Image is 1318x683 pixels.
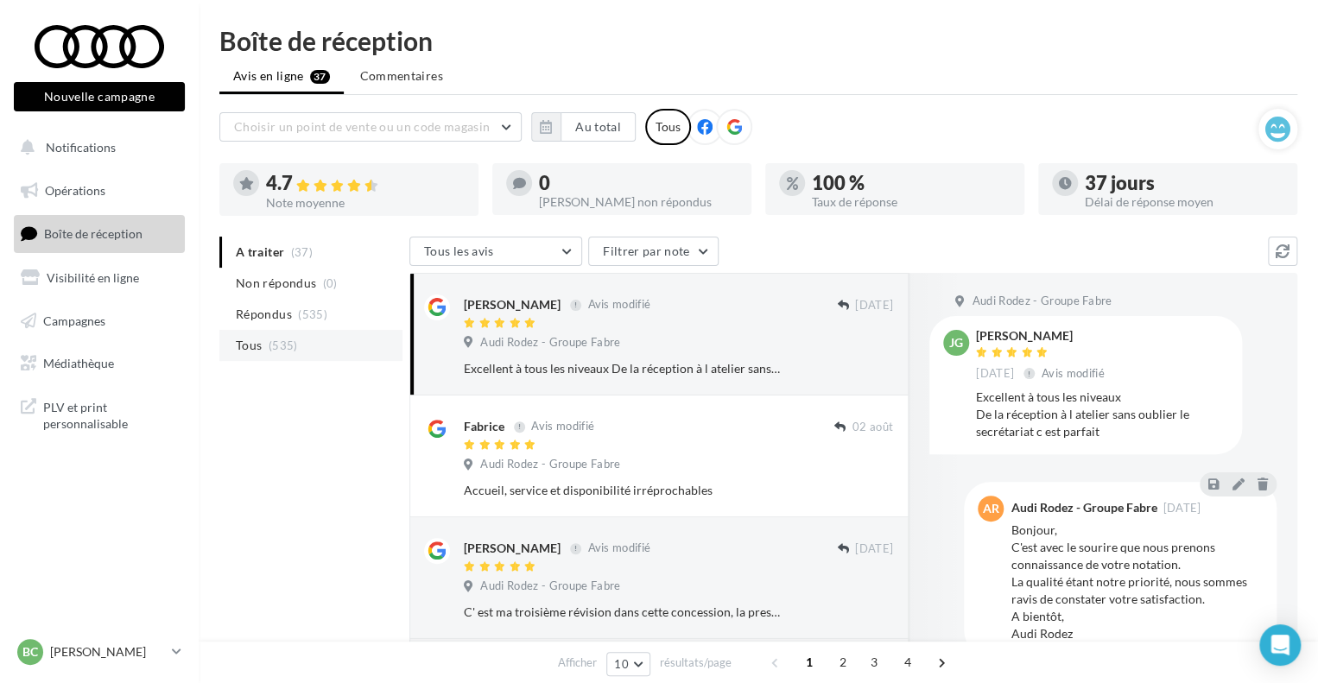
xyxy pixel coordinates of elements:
span: Afficher [558,655,597,671]
span: résultats/page [660,655,732,671]
button: 10 [606,652,650,676]
span: Avis modifié [587,541,650,555]
span: Choisir un point de vente ou un code magasin [234,119,490,134]
span: Avis modifié [531,420,594,433]
div: Taux de réponse [812,196,1011,208]
div: [PERSON_NAME] non répondus [539,196,738,208]
span: Audi Rodez - Groupe Fabre [480,579,620,594]
span: [DATE] [976,366,1014,382]
div: Open Intercom Messenger [1259,624,1301,666]
div: [PERSON_NAME] [976,330,1108,342]
span: BC [22,643,38,661]
p: [PERSON_NAME] [50,643,165,661]
a: Boîte de réception [10,215,188,252]
button: Filtrer par note [588,237,719,266]
span: PLV et print personnalisable [43,395,178,433]
span: Commentaires [360,68,443,83]
span: Tous les avis [424,243,494,258]
span: Médiathèque [43,356,114,370]
span: Audi Rodez - Groupe Fabre [480,457,620,472]
div: Bonjour, C'est avec le sourire que nous prenons connaissance de votre notation. La qualité étant ... [1011,522,1263,642]
button: Au total [561,112,636,142]
span: 1 [795,648,823,676]
span: Opérations [45,183,105,198]
span: Boîte de réception [44,226,143,241]
span: Notifications [46,140,116,155]
button: Au total [531,112,636,142]
div: 37 jours [1085,174,1283,193]
span: Audi Rodez - Groupe Fabre [972,294,1112,309]
div: [PERSON_NAME] [464,296,561,313]
span: Avis modifié [1042,366,1105,380]
button: Nouvelle campagne [14,82,185,111]
span: (535) [269,338,298,352]
span: (535) [298,307,327,321]
span: Répondus [236,306,292,323]
a: PLV et print personnalisable [10,389,188,440]
button: Tous les avis [409,237,582,266]
div: Boîte de réception [219,28,1297,54]
span: Campagnes [43,313,105,327]
span: JG [949,334,963,351]
a: Opérations [10,173,188,209]
a: BC [PERSON_NAME] [14,636,185,668]
span: Non répondus [236,275,316,292]
span: Audi Rodez - Groupe Fabre [480,335,620,351]
span: AR [983,500,999,517]
span: 3 [860,648,888,676]
span: Tous [236,337,262,354]
div: [PERSON_NAME] [464,540,561,557]
div: Tous [645,109,691,145]
span: (0) [323,276,338,290]
div: Note moyenne [266,197,465,209]
span: [DATE] [1163,503,1201,514]
div: 100 % [812,174,1011,193]
span: 02 août [852,420,893,435]
button: Notifications [10,130,181,166]
div: 4.7 [266,174,465,193]
div: Audi Rodez - Groupe Fabre [1011,502,1156,514]
div: 0 [539,174,738,193]
a: Médiathèque [10,345,188,382]
button: Choisir un point de vente ou un code magasin [219,112,522,142]
a: Campagnes [10,303,188,339]
span: Avis modifié [587,298,650,312]
div: C' est ma troisième révision dans cette concession, la prestation et l' accueil sont toujours de ... [464,604,781,621]
a: Visibilité en ligne [10,260,188,296]
div: Excellent à tous les niveaux De la réception à l atelier sans oublier le secrétariat c est parfait [976,389,1228,440]
div: Délai de réponse moyen [1085,196,1283,208]
span: 4 [894,648,922,676]
div: Accueil, service et disponibilité irréprochables [464,482,781,499]
div: Fabrice [464,418,504,435]
span: Visibilité en ligne [47,270,139,285]
span: 2 [829,648,857,676]
span: [DATE] [855,541,893,557]
span: [DATE] [855,298,893,313]
span: 10 [614,657,629,671]
div: Excellent à tous les niveaux De la réception à l atelier sans oublier le secrétariat c est parfait [464,360,781,377]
